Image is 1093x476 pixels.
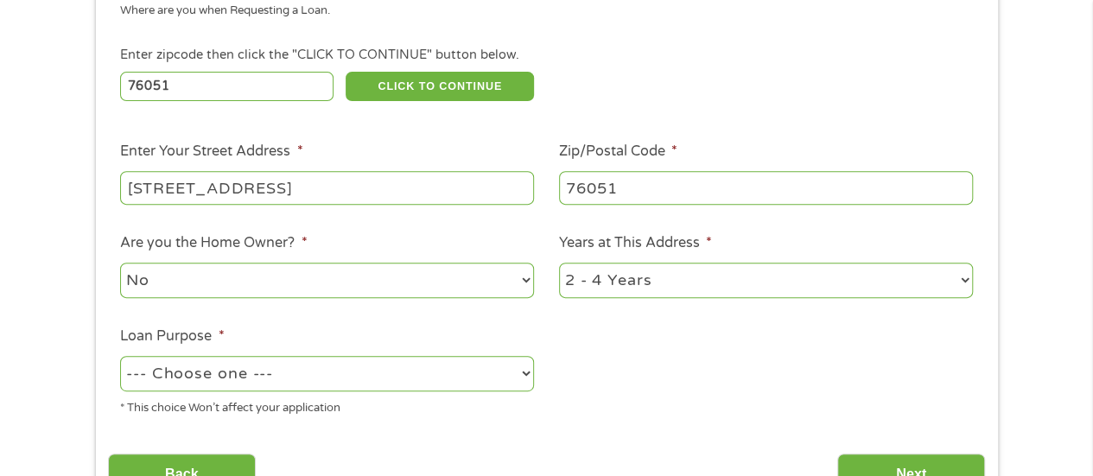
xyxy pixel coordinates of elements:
[559,143,677,161] label: Zip/Postal Code
[559,234,712,252] label: Years at This Address
[120,234,307,252] label: Are you the Home Owner?
[120,394,534,417] div: * This choice Won’t affect your application
[120,72,334,101] input: Enter Zipcode (e.g 01510)
[120,327,224,346] label: Loan Purpose
[120,143,302,161] label: Enter Your Street Address
[346,72,534,101] button: CLICK TO CONTINUE
[120,3,960,20] div: Where are you when Requesting a Loan.
[120,171,534,204] input: 1 Main Street
[120,46,972,65] div: Enter zipcode then click the "CLICK TO CONTINUE" button below.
